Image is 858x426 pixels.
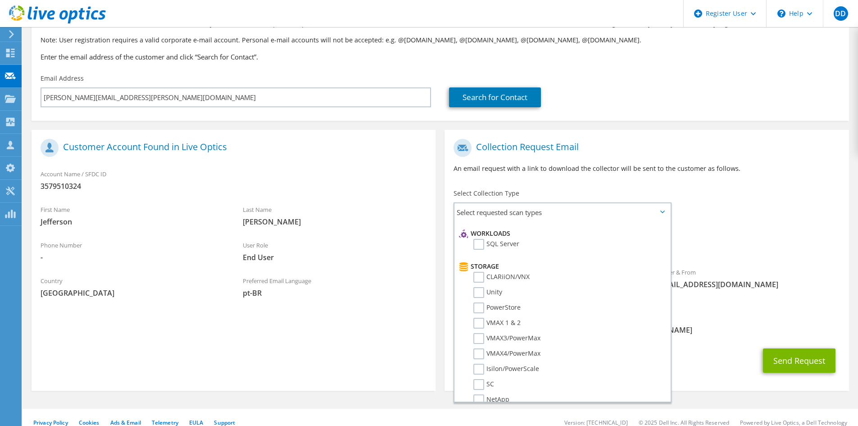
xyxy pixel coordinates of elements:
h3: Enter the email address of the customer and click “Search for Contact”. [41,52,840,62]
li: Storage [457,261,666,272]
span: - [41,252,225,262]
a: Search for Contact [449,87,541,107]
p: Note: User registration requires a valid corporate e-mail account. Personal e-mail accounts will ... [41,35,840,45]
div: To [445,263,647,304]
div: Country [32,271,234,302]
div: Account Name / SFDC ID [32,165,436,196]
h1: Customer Account Found in Live Optics [41,139,422,157]
span: [EMAIL_ADDRESS][DOMAIN_NAME] [656,279,840,289]
span: [GEOGRAPHIC_DATA] [41,288,225,298]
li: Workloads [457,228,666,239]
div: User Role [234,236,436,267]
span: DD [834,6,848,21]
label: SQL Server [473,239,519,250]
label: PowerStore [473,302,521,313]
span: End User [243,252,427,262]
svg: \n [777,9,785,18]
div: Preferred Email Language [234,271,436,302]
label: Select Collection Type [454,189,519,198]
div: First Name [32,200,234,231]
div: Requested Collections [445,225,849,258]
label: CLARiiON/VNX [473,272,530,283]
div: Phone Number [32,236,234,267]
label: Unity [473,287,502,298]
div: CC & Reply To [445,308,849,339]
label: VMAX4/PowerMax [473,348,540,359]
label: SC [473,379,494,390]
span: 3579510324 [41,181,427,191]
label: NetApp [473,394,509,405]
p: An email request with a link to download the collector will be sent to the customer as follows. [454,164,840,174]
label: Isilon/PowerScale [473,364,539,375]
label: VMAX3/PowerMax [473,333,540,344]
div: Last Name [234,200,436,231]
span: Jefferson [41,217,225,227]
div: Sender & From [647,263,849,294]
h1: Collection Request Email [454,139,835,157]
label: VMAX 1 & 2 [473,318,521,329]
span: Select requested scan types [454,203,670,221]
span: pt-BR [243,288,427,298]
button: Send Request [763,348,835,373]
label: Email Address [41,74,84,83]
span: [PERSON_NAME] [243,217,427,227]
